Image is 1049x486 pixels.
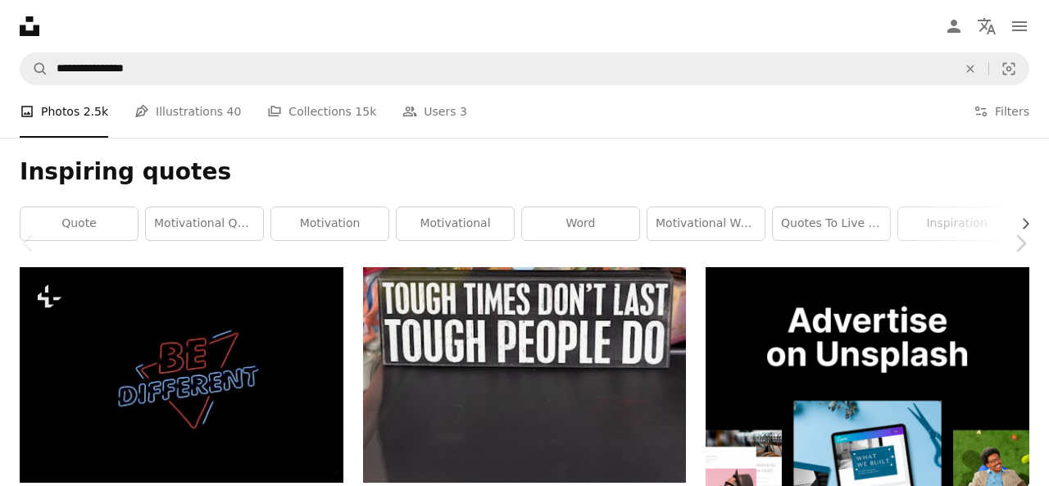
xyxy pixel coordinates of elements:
[460,102,467,120] span: 3
[355,102,376,120] span: 15k
[1003,10,1036,43] button: Menu
[974,85,1029,138] button: Filters
[989,53,1029,84] button: Visual search
[267,85,376,138] a: Collections 15k
[952,53,988,84] button: Clear
[20,367,343,382] a: a neon sign that says be different
[397,207,514,240] a: motivational
[227,102,242,120] span: 40
[647,207,765,240] a: motivational wallpaper
[773,207,890,240] a: quotes to live by
[20,53,48,84] button: Search Unsplash
[992,165,1049,322] a: Next
[522,207,639,240] a: word
[134,85,241,138] a: Illustrations 40
[898,207,1015,240] a: inspiration
[363,367,687,382] a: a sign that says tough times don't last tough people do
[20,207,138,240] a: quote
[402,85,467,138] a: Users 3
[20,52,1029,85] form: Find visuals sitewide
[970,10,1003,43] button: Language
[20,267,343,483] img: a neon sign that says be different
[363,267,687,483] img: a sign that says tough times don't last tough people do
[20,16,39,36] a: Home — Unsplash
[146,207,263,240] a: motivational quote
[20,157,1029,187] h1: Inspiring quotes
[938,10,970,43] a: Log in / Sign up
[271,207,388,240] a: motivation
